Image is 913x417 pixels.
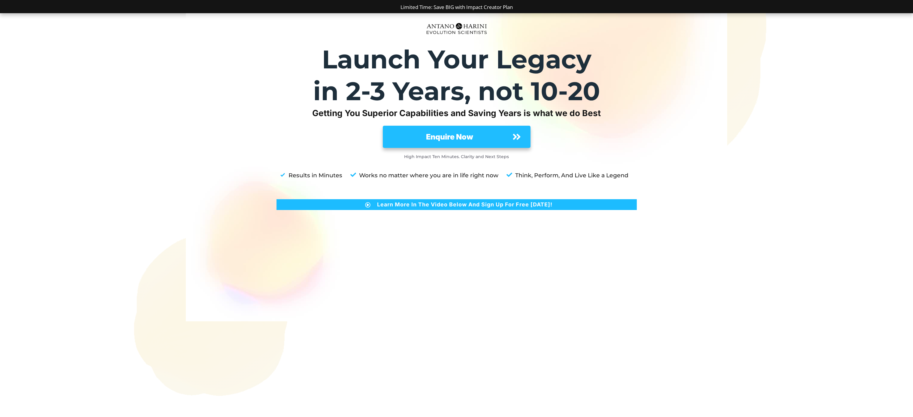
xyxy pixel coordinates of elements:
iframe: Responsive Video [277,210,636,412]
strong: Think, Perform, And Live Like a Legend [515,172,628,179]
strong: Works no matter where you are in life right now [359,172,498,179]
strong: Launch Your Legacy [322,44,591,75]
img: Evolution-Scientist (2) [424,19,490,37]
strong: High Impact Ten Minutes. Clarity and Next Steps [404,154,509,159]
strong: Learn More In The Video Below And Sign Up For Free [DATE]! [377,201,552,208]
a: Enquire Now [383,126,531,148]
strong: in 2-3 Years, not 10-20 [313,76,600,106]
strong: Enquire Now [426,132,473,141]
strong: Getting You Superior Capabilities and Saving Years is what we do Best [312,108,601,118]
strong: Results in Minutes [289,172,342,179]
a: Limited Time: Save BIG with Impact Creator Plan [401,4,513,10]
